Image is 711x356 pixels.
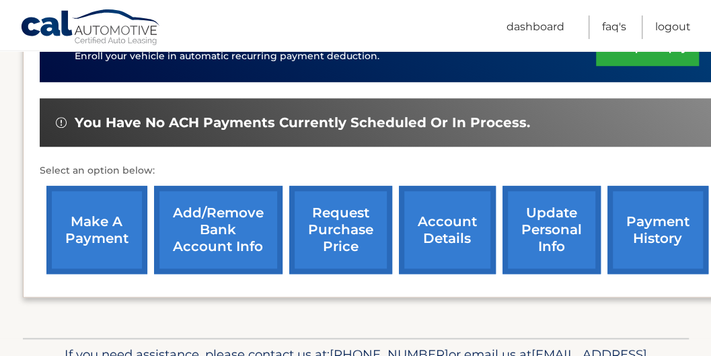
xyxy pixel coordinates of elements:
[46,186,147,274] a: make a payment
[655,15,691,39] a: Logout
[502,186,601,274] a: update personal info
[399,186,496,274] a: account details
[289,186,392,274] a: request purchase price
[75,49,597,64] p: Enroll your vehicle in automatic recurring payment deduction.
[602,15,626,39] a: FAQ's
[20,9,161,48] a: Cal Automotive
[154,186,283,274] a: Add/Remove bank account info
[507,15,564,39] a: Dashboard
[607,186,708,274] a: payment history
[56,117,67,128] img: alert-white.svg
[75,114,530,131] span: You have no ACH payments currently scheduled or in process.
